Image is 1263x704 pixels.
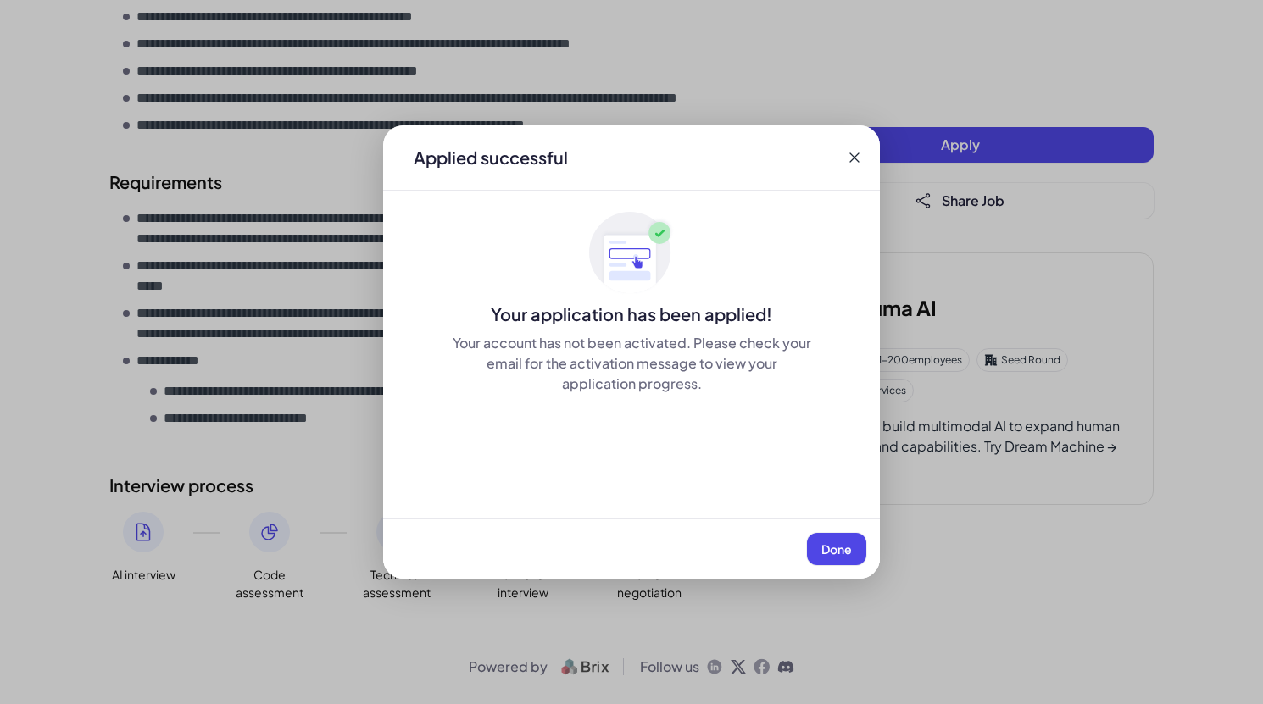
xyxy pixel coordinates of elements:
div: Your application has been applied! [383,302,880,326]
div: Applied successful [414,146,568,169]
img: ApplyedMaskGroup3.svg [589,211,674,296]
div: Your account has not been activated. Please check your email for the activation message to view y... [451,333,812,394]
button: Done [807,533,866,565]
span: Done [821,541,852,557]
